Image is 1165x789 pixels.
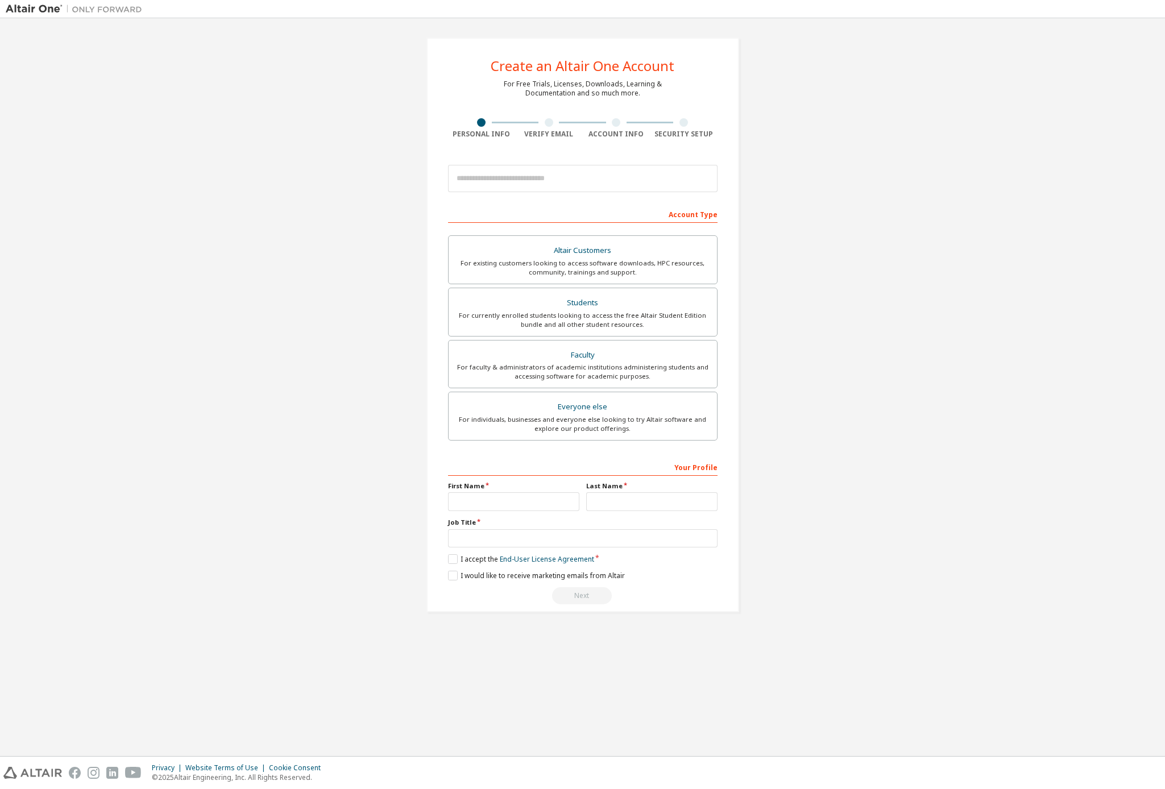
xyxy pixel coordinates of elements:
img: instagram.svg [88,767,99,779]
div: Everyone else [455,399,710,415]
label: First Name [448,481,579,491]
div: For individuals, businesses and everyone else looking to try Altair software and explore our prod... [455,415,710,433]
div: Students [455,295,710,311]
div: Account Info [583,130,650,139]
label: I would like to receive marketing emails from Altair [448,571,625,580]
p: © 2025 Altair Engineering, Inc. All Rights Reserved. [152,773,327,782]
img: altair_logo.svg [3,767,62,779]
div: For Free Trials, Licenses, Downloads, Learning & Documentation and so much more. [504,80,662,98]
div: Cookie Consent [269,763,327,773]
img: youtube.svg [125,767,142,779]
div: For currently enrolled students looking to access the free Altair Student Edition bundle and all ... [455,311,710,329]
label: Last Name [586,481,718,491]
div: For faculty & administrators of academic institutions administering students and accessing softwa... [455,363,710,381]
a: End-User License Agreement [500,554,594,564]
div: Your Profile [448,458,718,476]
img: Altair One [6,3,148,15]
div: Faculty [455,347,710,363]
img: facebook.svg [69,767,81,779]
label: Job Title [448,518,718,527]
div: Create an Altair One Account [491,59,674,73]
div: Privacy [152,763,185,773]
div: Website Terms of Use [185,763,269,773]
div: Account Type [448,205,718,223]
div: For existing customers looking to access software downloads, HPC resources, community, trainings ... [455,259,710,277]
div: Altair Customers [455,243,710,259]
div: Verify Email [515,130,583,139]
div: Personal Info [448,130,516,139]
img: linkedin.svg [106,767,118,779]
label: I accept the [448,554,594,564]
div: Security Setup [650,130,718,139]
div: Read and acccept EULA to continue [448,587,718,604]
